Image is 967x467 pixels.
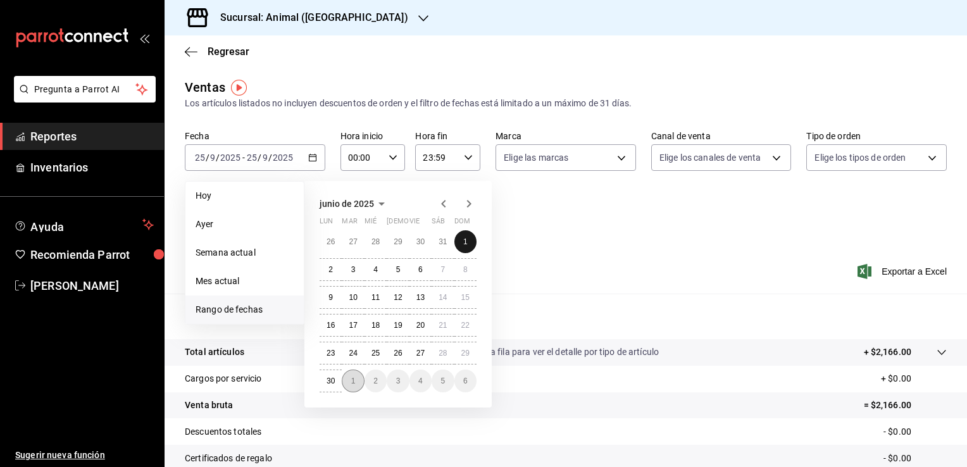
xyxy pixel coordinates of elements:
abbr: 11 de junio de 2025 [371,293,380,302]
span: / [268,153,272,163]
span: Elige los tipos de orden [814,151,906,164]
button: 3 de julio de 2025 [387,370,409,392]
button: 20 de junio de 2025 [409,314,432,337]
span: Mes actual [196,275,294,288]
abbr: 28 de mayo de 2025 [371,237,380,246]
span: Elige las marcas [504,151,568,164]
abbr: 21 de junio de 2025 [439,321,447,330]
p: Da clic en la fila para ver el detalle por tipo de artículo [449,346,659,359]
button: 26 de mayo de 2025 [320,230,342,253]
span: / [216,153,220,163]
abbr: 18 de junio de 2025 [371,321,380,330]
button: 27 de mayo de 2025 [342,230,364,253]
input: -- [209,153,216,163]
abbr: martes [342,217,357,230]
abbr: 2 de junio de 2025 [328,265,333,274]
span: Reportes [30,128,154,145]
button: 25 de junio de 2025 [365,342,387,364]
abbr: 22 de junio de 2025 [461,321,470,330]
button: 18 de junio de 2025 [365,314,387,337]
button: 4 de julio de 2025 [409,370,432,392]
span: Hoy [196,189,294,202]
label: Marca [496,132,636,140]
p: Venta bruta [185,399,233,412]
abbr: 2 de julio de 2025 [373,377,378,385]
abbr: 6 de julio de 2025 [463,377,468,385]
button: 23 de junio de 2025 [320,342,342,364]
abbr: lunes [320,217,333,230]
div: Los artículos listados no incluyen descuentos de orden y el filtro de fechas está limitado a un m... [185,97,947,110]
span: / [206,153,209,163]
button: 4 de junio de 2025 [365,258,387,281]
abbr: 7 de junio de 2025 [440,265,445,274]
input: ---- [272,153,294,163]
abbr: 28 de junio de 2025 [439,349,447,358]
button: 5 de julio de 2025 [432,370,454,392]
abbr: 13 de junio de 2025 [416,293,425,302]
button: 11 de junio de 2025 [365,286,387,309]
button: 8 de junio de 2025 [454,258,477,281]
p: Cargos por servicio [185,372,262,385]
abbr: 26 de mayo de 2025 [327,237,335,246]
abbr: 6 de junio de 2025 [418,265,423,274]
abbr: 26 de junio de 2025 [394,349,402,358]
abbr: 30 de mayo de 2025 [416,237,425,246]
p: - $0.00 [883,452,947,465]
abbr: 19 de junio de 2025 [394,321,402,330]
input: -- [262,153,268,163]
a: Pregunta a Parrot AI [9,92,156,105]
span: Recomienda Parrot [30,246,154,263]
button: 7 de junio de 2025 [432,258,454,281]
abbr: 20 de junio de 2025 [416,321,425,330]
abbr: 25 de junio de 2025 [371,349,380,358]
abbr: 14 de junio de 2025 [439,293,447,302]
abbr: 16 de junio de 2025 [327,321,335,330]
button: 28 de junio de 2025 [432,342,454,364]
p: + $0.00 [881,372,947,385]
button: 1 de junio de 2025 [454,230,477,253]
abbr: 31 de mayo de 2025 [439,237,447,246]
button: 2 de julio de 2025 [365,370,387,392]
p: Resumen [185,309,947,324]
button: 21 de junio de 2025 [432,314,454,337]
button: Exportar a Excel [860,264,947,279]
button: 22 de junio de 2025 [454,314,477,337]
label: Canal de venta [651,132,792,140]
button: 1 de julio de 2025 [342,370,364,392]
button: 6 de julio de 2025 [454,370,477,392]
button: Tooltip marker [231,80,247,96]
abbr: 3 de junio de 2025 [351,265,356,274]
abbr: 27 de junio de 2025 [416,349,425,358]
abbr: 23 de junio de 2025 [327,349,335,358]
button: Regresar [185,46,249,58]
button: 16 de junio de 2025 [320,314,342,337]
p: Total artículos [185,346,244,359]
abbr: 4 de junio de 2025 [373,265,378,274]
button: 14 de junio de 2025 [432,286,454,309]
abbr: 1 de junio de 2025 [463,237,468,246]
span: Inventarios [30,159,154,176]
button: 29 de junio de 2025 [454,342,477,364]
span: Ayuda [30,217,137,232]
button: 9 de junio de 2025 [320,286,342,309]
input: -- [194,153,206,163]
button: 30 de mayo de 2025 [409,230,432,253]
button: open_drawer_menu [139,33,149,43]
button: 2 de junio de 2025 [320,258,342,281]
label: Tipo de orden [806,132,947,140]
button: 28 de mayo de 2025 [365,230,387,253]
abbr: miércoles [365,217,377,230]
abbr: 5 de junio de 2025 [396,265,401,274]
abbr: 8 de junio de 2025 [463,265,468,274]
h3: Sucursal: Animal ([GEOGRAPHIC_DATA]) [210,10,408,25]
button: 5 de junio de 2025 [387,258,409,281]
button: 31 de mayo de 2025 [432,230,454,253]
span: Ayer [196,218,294,231]
button: 27 de junio de 2025 [409,342,432,364]
abbr: 29 de junio de 2025 [461,349,470,358]
button: 26 de junio de 2025 [387,342,409,364]
p: Certificados de regalo [185,452,272,465]
p: - $0.00 [883,425,947,439]
abbr: 4 de julio de 2025 [418,377,423,385]
p: Descuentos totales [185,425,261,439]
